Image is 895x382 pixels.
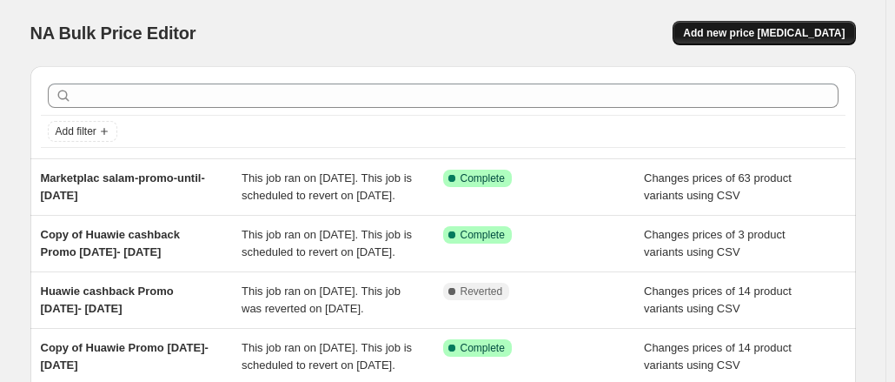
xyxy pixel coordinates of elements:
span: Reverted [461,285,503,298]
span: Complete [461,171,505,185]
span: Copy of Huawie Promo [DATE]-[DATE] [41,341,209,372]
span: Changes prices of 3 product variants using CSV [644,228,786,258]
span: Changes prices of 63 product variants using CSV [644,171,792,202]
span: Copy of Huawie cashback Promo [DATE]- [DATE] [41,228,180,258]
button: Add filter [48,121,117,142]
span: This job ran on [DATE]. This job is scheduled to revert on [DATE]. [242,171,412,202]
span: This job ran on [DATE]. This job is scheduled to revert on [DATE]. [242,341,412,372]
span: Marketplac salam-promo-until-[DATE] [41,171,205,202]
span: Add filter [56,124,96,138]
span: This job ran on [DATE]. This job was reverted on [DATE]. [242,285,401,315]
span: Huawie cashback Promo [DATE]- [DATE] [41,285,174,315]
span: This job ran on [DATE]. This job is scheduled to revert on [DATE]. [242,228,412,258]
span: Complete [461,228,505,242]
span: Changes prices of 14 product variants using CSV [644,341,792,372]
button: Add new price [MEDICAL_DATA] [673,21,855,45]
span: Add new price [MEDICAL_DATA] [683,26,845,40]
span: NA Bulk Price Editor [30,23,196,43]
span: Changes prices of 14 product variants using CSV [644,285,792,315]
span: Complete [461,341,505,355]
